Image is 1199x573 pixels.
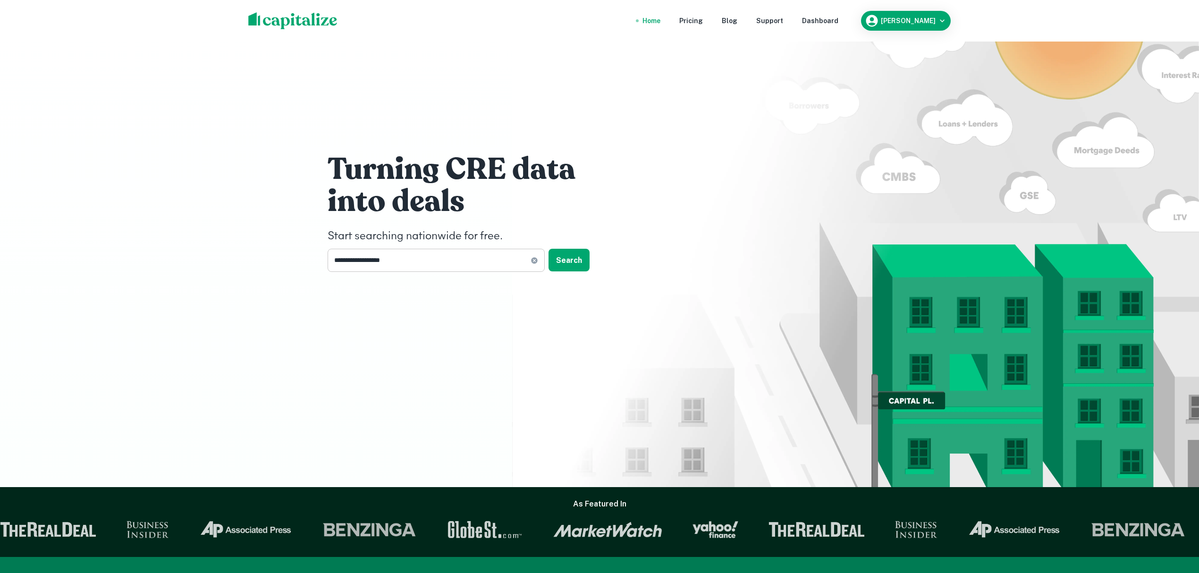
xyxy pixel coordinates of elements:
[313,521,408,538] img: Benzinga
[642,16,660,26] a: Home
[438,521,515,538] img: GlobeSt
[722,16,737,26] a: Blog
[328,151,611,188] h1: Turning CRE data
[549,249,590,271] button: Search
[861,11,951,31] button: [PERSON_NAME]
[328,228,611,245] h4: Start searching nationwide for free.
[248,12,338,29] img: capitalize-logo.png
[118,521,160,538] img: Business Insider
[881,17,936,24] h6: [PERSON_NAME]
[190,521,283,538] img: Associated Press
[756,16,783,26] a: Support
[544,522,653,538] img: Market Watch
[328,183,611,220] h1: into deals
[1082,521,1176,538] img: Benzinga
[802,16,838,26] a: Dashboard
[887,521,929,538] img: Business Insider
[760,522,856,537] img: The Real Deal
[573,498,626,510] h6: As Featured In
[959,521,1052,538] img: Associated Press
[684,521,729,538] img: Yahoo Finance
[1152,497,1199,543] iframe: Chat Widget
[679,16,703,26] a: Pricing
